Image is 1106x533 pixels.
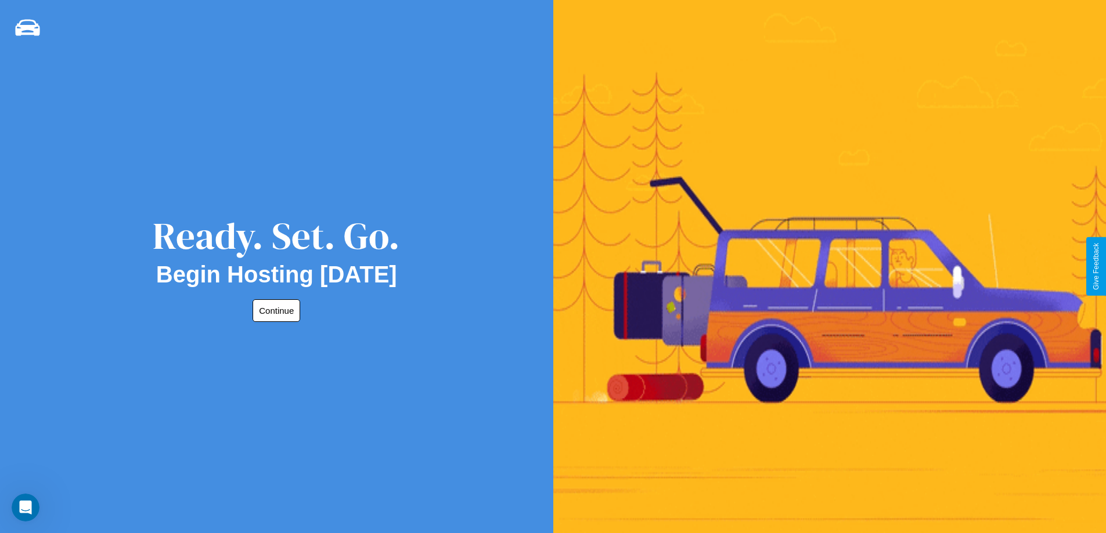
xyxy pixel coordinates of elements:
div: Give Feedback [1092,243,1100,290]
div: Ready. Set. Go. [153,210,400,262]
h2: Begin Hosting [DATE] [156,262,397,288]
iframe: Intercom live chat [12,494,39,521]
button: Continue [253,299,300,322]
